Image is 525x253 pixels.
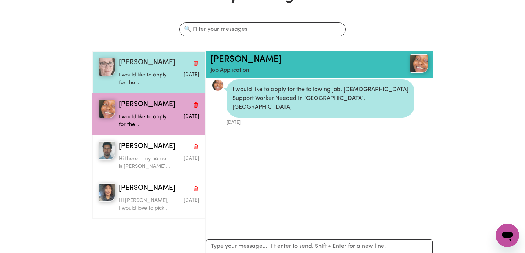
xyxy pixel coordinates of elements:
a: [PERSON_NAME] [210,55,282,64]
img: Clare W [99,58,115,76]
button: James S[PERSON_NAME]Delete conversationHi there - my name is [PERSON_NAME]...Message sent on Augu... [92,135,205,177]
span: [PERSON_NAME] [119,141,175,152]
img: View Natasha K's profile [410,54,428,73]
span: Message sent on September 5, 2025 [184,72,199,77]
a: View Natasha K's profile [212,79,224,91]
button: Delete conversation [192,100,199,109]
button: Clare W[PERSON_NAME]Delete conversationI would like to apply for the ...Message sent on September... [92,51,205,93]
img: C314375C5D8A86F3D31E77F01ABE6D95_avatar_blob [212,79,224,91]
span: Message sent on August 5, 2025 [184,156,199,161]
input: 🔍 Filter your messages [179,22,345,36]
div: [DATE] [227,118,414,126]
p: Hi [PERSON_NAME], I would love to pick... [119,197,172,213]
p: I would like to apply for the ... [119,71,172,87]
span: Message sent on September 3, 2025 [184,114,199,119]
button: Natasha K[PERSON_NAME]Delete conversationI would like to apply for the ...Message sent on Septemb... [92,93,205,135]
span: [PERSON_NAME] [119,100,175,110]
span: Message sent on July 0, 2025 [184,198,199,203]
p: I would like to apply for the ... [119,113,172,129]
div: I would like to apply for the following job, [DEMOGRAPHIC_DATA] Support Worker Needed In [GEOGRAP... [227,79,414,118]
button: Delete conversation [192,142,199,151]
button: Delete conversation [192,58,199,68]
p: Hi there - my name is [PERSON_NAME]... [119,155,172,171]
img: James S [99,141,115,160]
a: Natasha K [392,54,428,73]
span: [PERSON_NAME] [119,58,175,68]
p: Job Application [210,66,392,75]
iframe: Button to launch messaging window [496,224,519,247]
img: Natasha K [99,100,115,118]
button: Elver Cindy K[PERSON_NAME]Delete conversationHi [PERSON_NAME], I would love to pick...Message sen... [92,177,205,219]
img: Elver Cindy K [99,183,115,202]
span: [PERSON_NAME] [119,183,175,194]
button: Delete conversation [192,184,199,193]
